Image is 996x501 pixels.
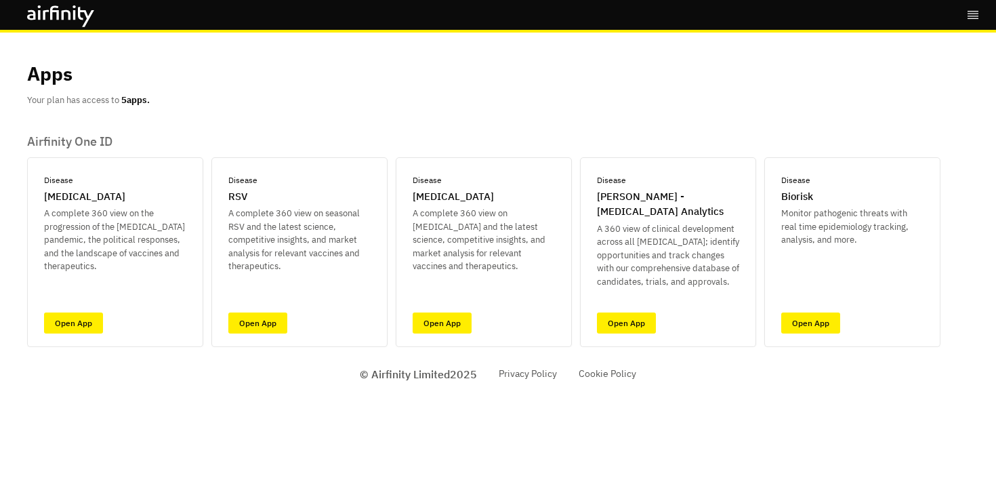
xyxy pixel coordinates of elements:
p: Biorisk [781,189,813,205]
p: [MEDICAL_DATA] [44,189,125,205]
p: © Airfinity Limited 2025 [360,366,477,382]
p: Monitor pathogenic threats with real time epidemiology tracking, analysis, and more. [781,207,924,247]
a: Open App [228,313,287,334]
p: A 360 view of clinical development across all [MEDICAL_DATA]; identify opportunities and track ch... [597,222,739,289]
p: Disease [228,174,257,186]
a: Cookie Policy [579,367,636,381]
b: 5 apps. [121,94,150,106]
p: Apps [27,60,72,88]
p: Disease [597,174,626,186]
p: A complete 360 view on [MEDICAL_DATA] and the latest science, competitive insights, and market an... [413,207,555,273]
p: [MEDICAL_DATA] [413,189,494,205]
p: Disease [781,174,810,186]
p: A complete 360 view on seasonal RSV and the latest science, competitive insights, and market anal... [228,207,371,273]
a: Open App [781,313,840,334]
a: Open App [413,313,472,334]
p: Disease [44,174,73,186]
a: Privacy Policy [499,367,557,381]
a: Open App [597,313,656,334]
p: RSV [228,189,247,205]
p: Your plan has access to [27,94,150,107]
a: Open App [44,313,103,334]
p: Disease [413,174,442,186]
p: Airfinity One ID [27,134,940,149]
p: A complete 360 view on the progression of the [MEDICAL_DATA] pandemic, the political responses, a... [44,207,186,273]
p: [PERSON_NAME] - [MEDICAL_DATA] Analytics [597,189,739,220]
